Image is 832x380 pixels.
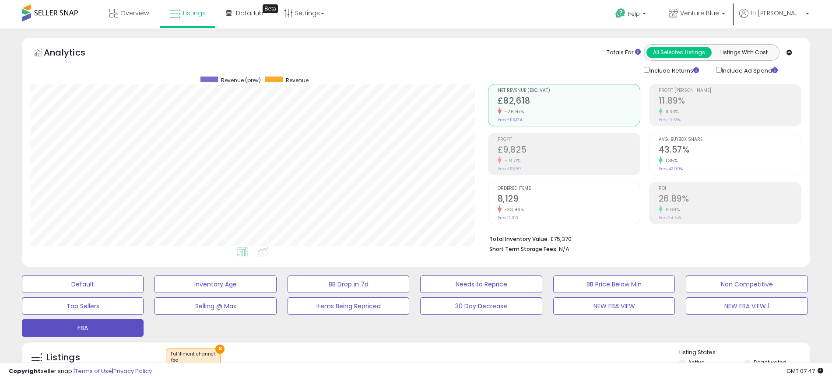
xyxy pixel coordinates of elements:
[75,367,112,375] a: Terms of Use
[183,9,206,17] span: Listings
[659,117,681,122] small: Prev: 10.68%
[489,235,549,243] b: Total Inventory Value:
[489,233,795,244] li: £75,370
[659,88,801,93] span: Profit [PERSON_NAME]
[288,275,409,293] button: BB Drop in 7d
[22,297,144,315] button: Top Sellers
[686,297,807,315] button: NEW FBA VIEW 1
[263,4,278,13] div: Tooltip anchor
[663,206,680,213] small: 8.69%
[9,367,152,376] div: seller snap | |
[236,9,263,17] span: DataHub
[498,166,521,171] small: Prev: £12,087
[498,117,522,122] small: Prev: £113,124
[46,352,80,364] h5: Listings
[739,9,809,28] a: Hi [PERSON_NAME]
[154,275,276,293] button: Inventory Age
[171,351,216,364] span: Fulfillment channel :
[553,297,675,315] button: NEW FBA VIEW
[607,49,641,57] div: Totals For
[686,275,807,293] button: Non Competitive
[709,65,792,75] div: Include Ad Spend
[663,157,678,164] small: 1.35%
[498,137,640,142] span: Profit
[502,206,524,213] small: -33.96%
[754,359,786,366] label: Deactivated
[44,46,102,61] h5: Analytics
[171,357,216,363] div: fba
[680,9,719,17] span: Venture Blue
[659,186,801,191] span: ROI
[553,275,675,293] button: BB Price Below Min
[679,349,810,357] p: Listing States:
[502,157,521,164] small: -18.71%
[498,145,640,157] h2: £9,825
[608,1,655,28] a: Help
[498,215,518,220] small: Prev: 12,310
[615,8,626,19] i: Get Help
[498,88,640,93] span: Net Revenue (Exc. VAT)
[659,215,681,220] small: Prev: 24.74%
[659,194,801,206] h2: 26.89%
[420,297,542,315] button: 30 Day Decrease
[688,359,704,366] label: Active
[9,367,41,375] strong: Copyright
[659,96,801,108] h2: 11.89%
[659,137,801,142] span: Avg. Buybox Share
[637,65,709,75] div: Include Returns
[498,96,640,108] h2: £82,618
[502,108,524,115] small: -26.97%
[221,77,261,84] span: Revenue (prev)
[489,245,558,253] b: Short Term Storage Fees:
[215,345,225,354] button: ×
[498,186,640,191] span: Ordered Items
[22,319,144,337] button: FBA
[113,367,152,375] a: Privacy Policy
[154,297,276,315] button: Selling @ Max
[711,47,776,58] button: Listings With Cost
[420,275,542,293] button: Needs to Reprice
[646,47,712,58] button: All Selected Listings
[659,145,801,157] h2: 43.57%
[286,77,309,84] span: Revenue
[751,9,803,17] span: Hi [PERSON_NAME]
[559,245,569,253] span: N/A
[288,297,409,315] button: Items Being Repriced
[498,194,640,206] h2: 8,129
[663,108,679,115] small: 11.33%
[628,10,640,17] span: Help
[120,9,149,17] span: Overview
[659,166,683,171] small: Prev: 42.99%
[786,367,823,375] span: 2025-10-8 07:47 GMT
[22,275,144,293] button: Default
